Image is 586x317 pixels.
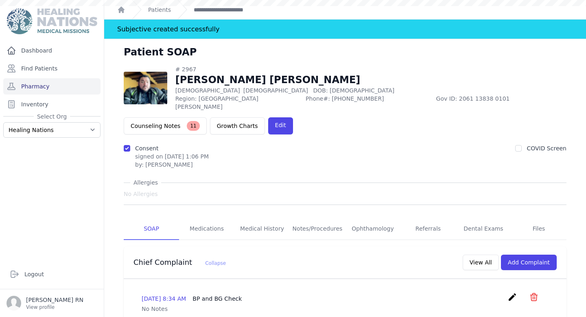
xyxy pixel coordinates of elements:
p: [PERSON_NAME] RN [26,296,83,304]
p: No Notes [142,305,549,313]
a: Inventory [3,96,101,112]
span: Gov ID: 2061 13838 0101 [436,95,566,111]
a: Logout [7,266,97,282]
a: Patients [148,6,171,14]
a: Medications [179,218,234,240]
i: create [507,292,517,302]
div: # 2967 [175,65,566,73]
span: No Allergies [124,190,158,198]
span: 11 [187,121,199,131]
span: DOB: [DEMOGRAPHIC_DATA] [313,87,394,94]
a: Dental Exams [456,218,511,240]
a: SOAP [124,218,179,240]
label: Consent [135,145,158,152]
a: Notes/Procedures [290,218,345,240]
div: Notification [104,20,586,39]
a: create [507,296,519,304]
a: Find Patients [3,60,101,77]
a: Medical History [234,218,290,240]
label: COVID Screen [527,145,566,152]
span: Allergies [130,178,161,187]
a: Ophthamology [345,218,400,240]
img: 8PoylFc+2rX3MAAAAldEVYdGRhdGU6Y3JlYXRlADIwMjMtMTItMThUMTU6MzE6MDkrMDA6MDCzGriAAAAAJXRFWHRkYXRlOm1... [124,72,167,104]
p: [DEMOGRAPHIC_DATA] [175,86,566,95]
button: Counseling Notes11 [124,117,207,134]
div: Subjective created successfully [117,20,219,39]
img: Medical Missions EMR [7,8,97,34]
p: signed on [DATE] 1:06 PM [135,152,209,161]
a: Growth Charts [210,117,265,134]
span: Phone#: [PHONE_NUMBER] [306,95,431,111]
a: Dashboard [3,42,101,59]
button: View All [463,255,499,270]
span: [DEMOGRAPHIC_DATA] [243,87,308,94]
p: View profile [26,304,83,310]
h1: Patient SOAP [124,46,197,59]
span: Select Org [34,112,70,121]
span: Region: [GEOGRAPHIC_DATA][PERSON_NAME] [175,95,301,111]
nav: Tabs [124,218,566,240]
a: Files [511,218,566,240]
div: by: [PERSON_NAME] [135,161,209,169]
a: Referrals [400,218,456,240]
p: [DATE] 8:34 AM [142,295,242,303]
h3: Chief Complaint [133,258,226,267]
span: BP and BG Check [192,295,242,302]
button: Add Complaint [501,255,557,270]
a: Pharmacy [3,78,101,95]
a: Edit [268,117,293,134]
span: Collapse [205,260,226,266]
h1: [PERSON_NAME] [PERSON_NAME] [175,73,566,86]
a: [PERSON_NAME] RN View profile [7,296,97,310]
